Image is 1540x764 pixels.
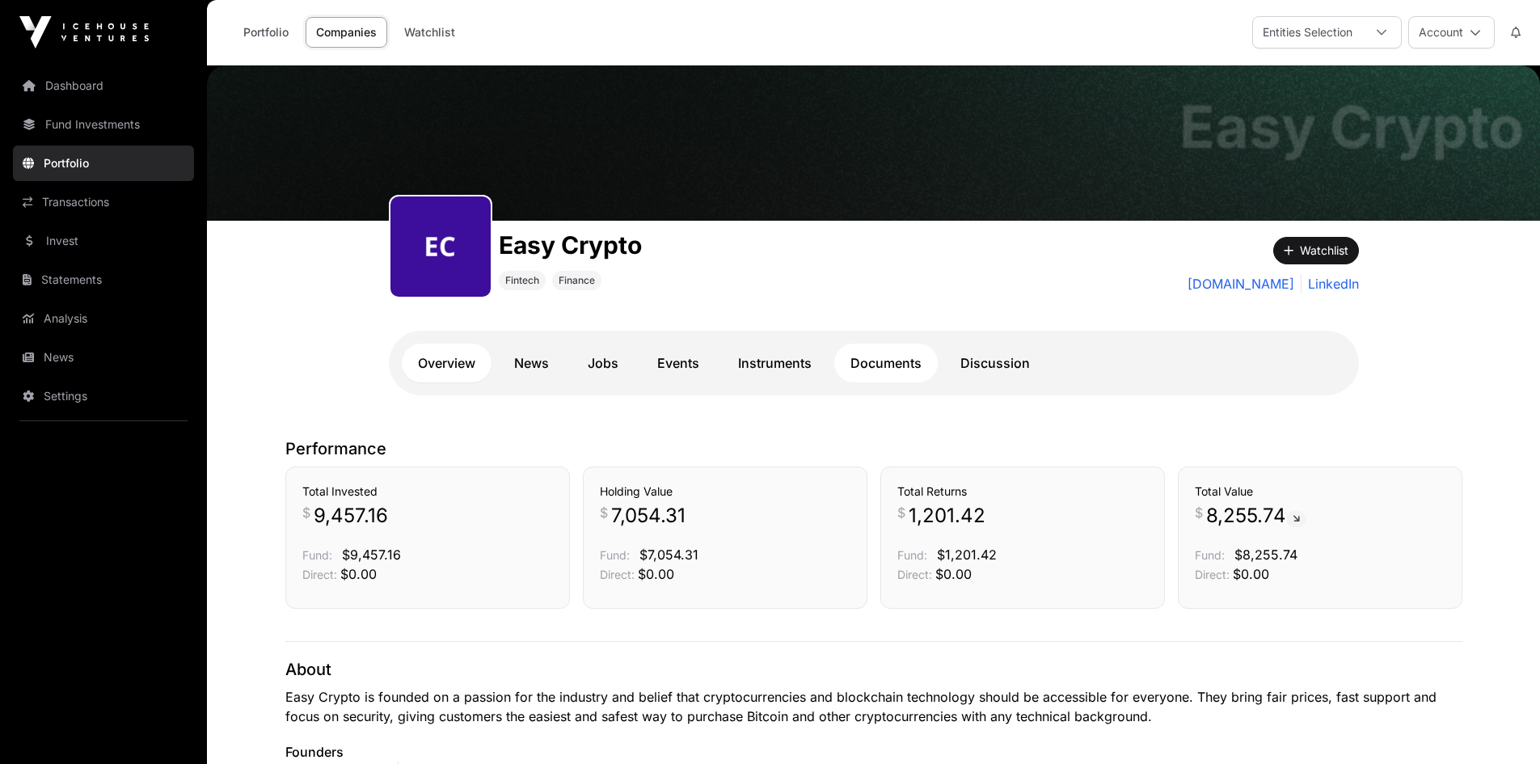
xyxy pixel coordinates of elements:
[909,503,985,529] span: 1,201.42
[1233,566,1269,582] span: $0.00
[342,547,401,563] span: $9,457.16
[1206,503,1306,529] span: 8,255.74
[306,17,387,48] a: Companies
[285,437,1462,460] p: Performance
[13,184,194,220] a: Transactions
[1195,483,1445,500] h3: Total Value
[394,17,466,48] a: Watchlist
[285,687,1462,726] p: Easy Crypto is founded on a passion for the industry and belief that cryptocurrencies and blockch...
[285,658,1462,681] p: About
[302,483,553,500] h3: Total Invested
[13,262,194,298] a: Statements
[13,107,194,142] a: Fund Investments
[1195,548,1225,562] span: Fund:
[13,223,194,259] a: Invest
[834,344,938,382] a: Documents
[897,483,1148,500] h3: Total Returns
[302,568,337,581] span: Direct:
[897,548,927,562] span: Fund:
[499,230,642,260] h1: Easy Crypto
[302,548,332,562] span: Fund:
[1195,503,1203,522] span: $
[944,344,1046,382] a: Discussion
[611,503,686,529] span: 7,054.31
[1188,274,1294,293] a: [DOMAIN_NAME]
[1253,17,1362,48] div: Entities Selection
[302,503,310,522] span: $
[897,503,905,522] span: $
[1234,547,1297,563] span: $8,255.74
[935,566,972,582] span: $0.00
[1273,237,1359,264] button: Watchlist
[600,503,608,522] span: $
[314,503,388,529] span: 9,457.16
[233,17,299,48] a: Portfolio
[722,344,828,382] a: Instruments
[13,378,194,414] a: Settings
[340,566,377,582] span: $0.00
[13,301,194,336] a: Analysis
[13,68,194,103] a: Dashboard
[498,344,565,382] a: News
[285,742,1462,762] p: Founders
[19,16,149,49] img: Icehouse Ventures Logo
[402,344,1346,382] nav: Tabs
[638,566,674,582] span: $0.00
[639,547,698,563] span: $7,054.31
[641,344,715,382] a: Events
[937,547,997,563] span: $1,201.42
[505,274,539,287] span: Fintech
[13,146,194,181] a: Portfolio
[600,548,630,562] span: Fund:
[572,344,635,382] a: Jobs
[13,340,194,375] a: News
[1179,98,1524,156] h1: Easy Crypto
[207,65,1540,221] img: Easy Crypto
[600,483,850,500] h3: Holding Value
[897,568,932,581] span: Direct:
[1459,686,1540,764] iframe: Chat Widget
[559,274,595,287] span: Finance
[1301,274,1359,293] a: LinkedIn
[402,344,492,382] a: Overview
[1195,568,1230,581] span: Direct:
[397,203,484,290] img: easy-crypto302.png
[600,568,635,581] span: Direct:
[1408,16,1495,49] button: Account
